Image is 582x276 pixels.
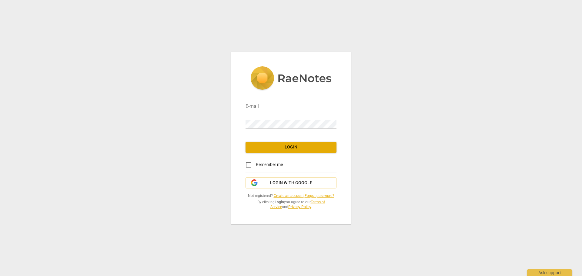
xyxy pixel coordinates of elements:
[246,193,336,198] span: Not registered? |
[250,144,332,150] span: Login
[256,161,283,168] span: Remember me
[288,205,311,209] a: Privacy Policy
[246,142,336,153] button: Login
[270,200,325,209] a: Terms of Service
[246,177,336,189] button: Login with Google
[305,194,334,198] a: Forgot password?
[270,180,312,186] span: Login with Google
[250,66,332,91] img: 5ac2273c67554f335776073100b6d88f.svg
[275,200,284,204] b: Login
[246,200,336,210] span: By clicking you agree to our and .
[527,269,572,276] div: Ask support
[274,194,304,198] a: Create an account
